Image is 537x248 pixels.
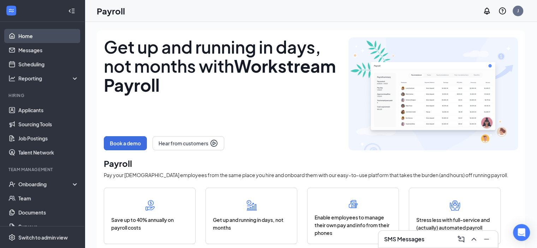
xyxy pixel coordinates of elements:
svg: Settings [8,234,16,241]
div: Switch to admin view [18,234,68,241]
img: save [139,195,160,216]
a: Job Postings [18,131,79,145]
svg: UserCheck [8,181,16,188]
div: Hiring [8,92,77,98]
svg: QuestionInfo [498,7,507,15]
a: Documents [18,205,79,219]
a: Scheduling [18,57,79,71]
img: service [444,195,465,216]
div: Onboarding [18,181,73,188]
div: Team Management [8,167,77,173]
span: Pay your [DEMOGRAPHIC_DATA] employees from the same place you hire and onboard them with our easy... [104,172,508,178]
img: run [241,195,262,216]
a: Home [18,29,79,43]
button: Minimize [481,234,492,245]
img: survey-landing [348,37,518,150]
svg: WorkstreamLogo [8,7,15,14]
img: phone [344,195,362,213]
a: Talent Network [18,145,79,159]
a: Surveys [18,219,79,234]
svg: ChevronUp [470,235,478,243]
span: Stress less with full-service and (actually) automated payroll [416,216,493,231]
button: Hear from customers [153,136,224,150]
svg: Collapse [68,7,75,14]
button: ComposeMessage [455,234,467,245]
span: Get up and running in days, not months with [104,36,336,96]
h3: SMS Messages [384,235,424,243]
svg: Analysis [8,75,16,82]
b: Workstream Payroll [104,55,336,96]
a: Team [18,191,79,205]
div: Open Intercom Messenger [513,224,530,241]
span: Enable employees to manage their own pay and info from their phones [315,213,392,237]
span: Save up to 40% annually on payroll costs [111,216,188,231]
h1: Payroll [97,5,125,17]
img: play [210,139,218,147]
svg: Notifications [483,7,491,15]
button: Book a demo [104,136,147,150]
svg: Minimize [482,235,491,243]
span: Get up and running in days, not months [213,216,290,231]
a: Applicants [18,103,79,117]
button: ChevronUp [468,234,479,245]
a: Sourcing Tools [18,117,79,131]
h1: Payroll [104,157,518,169]
div: J [517,8,519,14]
a: Messages [18,43,79,57]
svg: ComposeMessage [457,235,465,243]
div: Reporting [18,75,79,82]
